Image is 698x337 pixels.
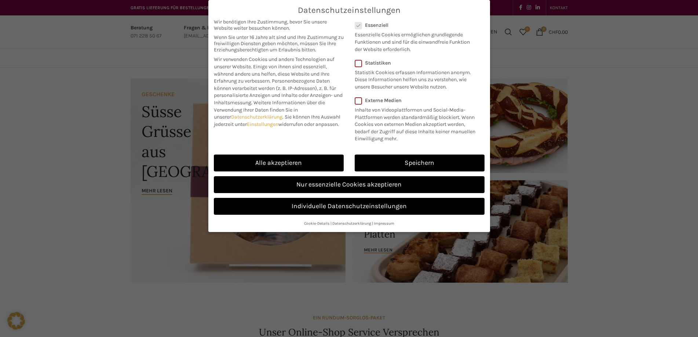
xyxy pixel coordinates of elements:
p: Inhalte von Videoplattformen und Social-Media-Plattformen werden standardmäßig blockiert. Wenn Co... [355,104,480,142]
span: Weitere Informationen über die Verwendung Ihrer Daten finden Sie in unserer . [214,99,325,120]
p: Essenzielle Cookies ermöglichen grundlegende Funktionen und sind für die einwandfreie Funktion de... [355,28,475,53]
span: Wir benötigen Ihre Zustimmung, bevor Sie unsere Website weiter besuchen können. [214,19,344,31]
span: Wir verwenden Cookies und andere Technologien auf unserer Website. Einige von ihnen sind essenzie... [214,56,335,84]
a: Nur essenzielle Cookies akzeptieren [214,176,485,193]
label: Essenziell [355,22,475,28]
a: Speichern [355,155,485,171]
a: Impressum [374,221,394,226]
a: Datenschutzerklärung [332,221,371,226]
a: Datenschutzerklärung [231,114,282,120]
span: Datenschutzeinstellungen [298,6,401,15]
label: Statistiken [355,60,475,66]
span: Sie können Ihre Auswahl jederzeit unter widerrufen oder anpassen. [214,114,340,127]
a: Individuelle Datenschutzeinstellungen [214,198,485,215]
p: Statistik Cookies erfassen Informationen anonym. Diese Informationen helfen uns zu verstehen, wie... [355,66,475,91]
span: Wenn Sie unter 16 Jahre alt sind und Ihre Zustimmung zu freiwilligen Diensten geben möchten, müss... [214,34,344,53]
a: Einstellungen [247,121,278,127]
span: Personenbezogene Daten können verarbeitet werden (z. B. IP-Adressen), z. B. für personalisierte A... [214,78,343,106]
a: Cookie-Details [304,221,330,226]
a: Alle akzeptieren [214,155,344,171]
label: Externe Medien [355,97,480,104]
